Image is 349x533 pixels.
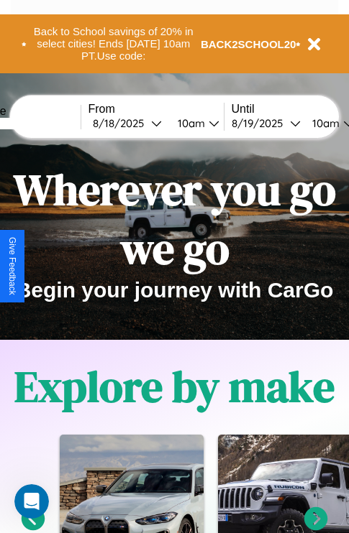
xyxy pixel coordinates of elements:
[171,116,209,130] div: 10am
[7,237,17,295] div: Give Feedback
[166,116,224,131] button: 10am
[305,116,343,130] div: 10am
[93,116,151,130] div: 8 / 18 / 2025
[27,22,201,66] button: Back to School savings of 20% in select cities! Ends [DATE] 10am PT.Use code:
[201,38,296,50] b: BACK2SCHOOL20
[232,116,290,130] div: 8 / 19 / 2025
[89,103,224,116] label: From
[14,357,335,416] h1: Explore by make
[89,116,166,131] button: 8/18/2025
[14,484,49,519] iframe: Intercom live chat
